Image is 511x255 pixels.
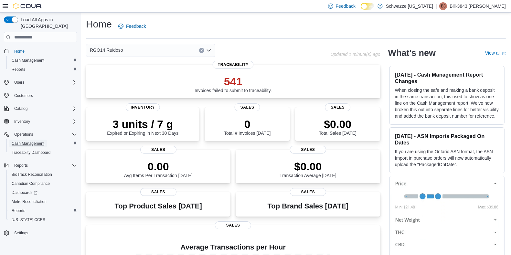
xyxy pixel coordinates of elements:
[331,52,380,57] p: Updated 1 minute(s) ago
[9,207,28,215] a: Reports
[268,202,349,210] h3: Top Brand Sales [DATE]
[213,61,254,69] span: Traceability
[12,229,77,237] span: Settings
[9,189,77,197] span: Dashboards
[436,2,437,10] p: |
[12,118,77,125] span: Inventory
[12,172,52,177] span: BioTrack Reconciliation
[395,71,499,84] h3: [DATE] - Cash Management Report Changes
[395,133,499,146] h3: [DATE] - ASN Imports Packaged On Dates
[224,118,271,131] p: 0
[9,66,28,73] a: Reports
[14,80,24,85] span: Users
[140,146,176,154] span: Sales
[12,229,31,237] a: Settings
[12,105,30,112] button: Catalog
[12,190,37,195] span: Dashboards
[12,91,77,100] span: Customers
[280,160,336,178] div: Transaction Average [DATE]
[116,20,148,33] a: Feedback
[12,141,44,146] span: Cash Management
[12,79,77,86] span: Users
[124,160,193,178] div: Avg Items Per Transaction [DATE]
[12,105,77,112] span: Catalog
[12,131,36,138] button: Operations
[1,228,80,238] button: Settings
[9,171,55,178] a: BioTrack Reconciliation
[224,118,271,136] div: Total # Invoices [DATE]
[14,106,27,111] span: Catalog
[9,66,77,73] span: Reports
[502,52,506,56] svg: External link
[9,180,77,187] span: Canadian Compliance
[115,202,202,210] h3: Top Product Sales [DATE]
[441,2,446,10] span: B3
[6,197,80,206] button: Metrc Reconciliation
[388,48,436,58] h2: What's new
[12,131,77,138] span: Operations
[90,46,123,54] span: RGO14 Ruidoso
[107,118,178,131] p: 3 units / 7 g
[1,117,80,126] button: Inventory
[395,148,499,168] p: If you are using the Ontario ASN format, the ASN Import in purchase orders will now automatically...
[386,2,433,10] p: Schwazze [US_STATE]
[14,93,33,98] span: Customers
[126,23,146,29] span: Feedback
[6,206,80,215] button: Reports
[6,139,80,148] button: Cash Management
[12,217,45,222] span: [US_STATE] CCRS
[14,119,30,124] span: Inventory
[1,78,80,87] button: Users
[195,75,272,93] div: Invoices failed to submit to traceability.
[140,188,176,196] span: Sales
[9,189,40,197] a: Dashboards
[12,162,77,169] span: Reports
[6,56,80,65] button: Cash Management
[6,65,80,74] button: Reports
[6,215,80,224] button: [US_STATE] CCRS
[9,216,48,224] a: [US_STATE] CCRS
[9,207,77,215] span: Reports
[195,75,272,88] p: 541
[9,57,77,64] span: Cash Management
[9,198,49,206] a: Metrc Reconciliation
[395,87,499,119] p: When closing the safe and making a bank deposit in the same transaction, this used to show as one...
[12,67,25,72] span: Reports
[215,221,251,229] span: Sales
[14,132,33,137] span: Operations
[439,2,447,10] div: Bill-3843 Thompson
[336,3,356,9] span: Feedback
[14,230,28,236] span: Settings
[9,171,77,178] span: BioTrack Reconciliation
[12,208,25,213] span: Reports
[9,140,77,147] span: Cash Management
[124,160,193,173] p: 0.00
[6,188,80,197] a: Dashboards
[235,103,260,111] span: Sales
[9,149,77,156] span: Traceabilty Dashboard
[18,16,77,29] span: Load All Apps in [GEOGRAPHIC_DATA]
[280,160,336,173] p: $0.00
[6,179,80,188] button: Canadian Compliance
[12,58,44,63] span: Cash Management
[206,48,211,53] button: Open list of options
[1,104,80,113] button: Catalog
[9,149,53,156] a: Traceabilty Dashboard
[12,150,50,155] span: Traceabilty Dashboard
[12,47,77,55] span: Home
[13,3,42,9] img: Cova
[450,2,506,10] p: Bill-3843 [PERSON_NAME]
[125,103,160,111] span: Inventory
[290,146,326,154] span: Sales
[319,118,357,131] p: $0.00
[6,148,80,157] button: Traceabilty Dashboard
[6,170,80,179] button: BioTrack Reconciliation
[12,118,33,125] button: Inventory
[9,216,77,224] span: Washington CCRS
[9,180,52,187] a: Canadian Compliance
[12,181,50,186] span: Canadian Compliance
[9,57,47,64] a: Cash Management
[9,140,47,147] a: Cash Management
[91,243,375,251] h4: Average Transactions per Hour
